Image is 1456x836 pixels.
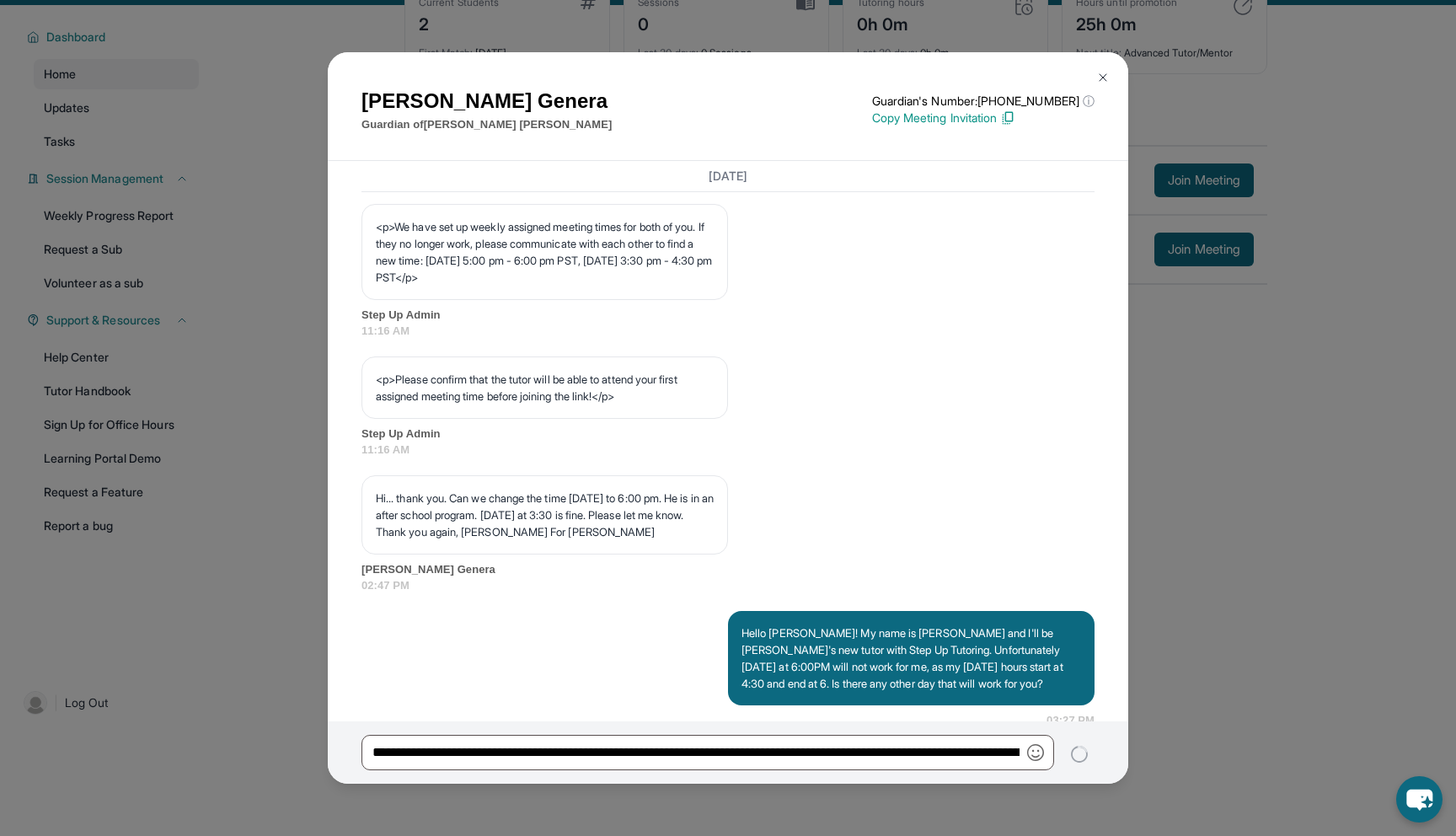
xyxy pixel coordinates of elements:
[361,116,612,133] p: Guardian of [PERSON_NAME] [PERSON_NAME]
[872,110,1095,126] p: Copy Meeting Invitation
[1046,712,1095,729] span: 03:27 PM
[376,490,714,540] p: Hi... thank you. Can we change the time [DATE] to 6:00 pm. He is in an after school program. [DAT...
[741,624,1081,692] p: Hello [PERSON_NAME]! My name is [PERSON_NAME] and I'll be [PERSON_NAME]'s new tutor with Step Up ...
[361,323,1095,340] span: 11:16 AM
[1083,93,1095,110] span: ⓘ
[376,371,714,405] p: <p>Please confirm that the tutor will be able to attend your first assigned meeting time before j...
[1096,71,1110,84] img: Close Icon
[361,426,1095,442] span: Step Up Admin
[361,307,1095,324] span: Step Up Admin
[361,86,612,116] h1: [PERSON_NAME] Genera
[361,168,1095,185] h3: [DATE]
[376,218,714,286] p: <p>We have set up weekly assigned meeting times for both of you. If they no longer work, please c...
[1027,744,1044,761] img: Emoji
[1396,776,1443,823] button: chat-button
[361,577,1095,594] span: 02:47 PM
[872,93,1095,110] p: Guardian's Number: [PHONE_NUMBER]
[361,561,1095,578] span: [PERSON_NAME] Genera
[1000,110,1015,126] img: Copy Icon
[361,442,1095,458] span: 11:16 AM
